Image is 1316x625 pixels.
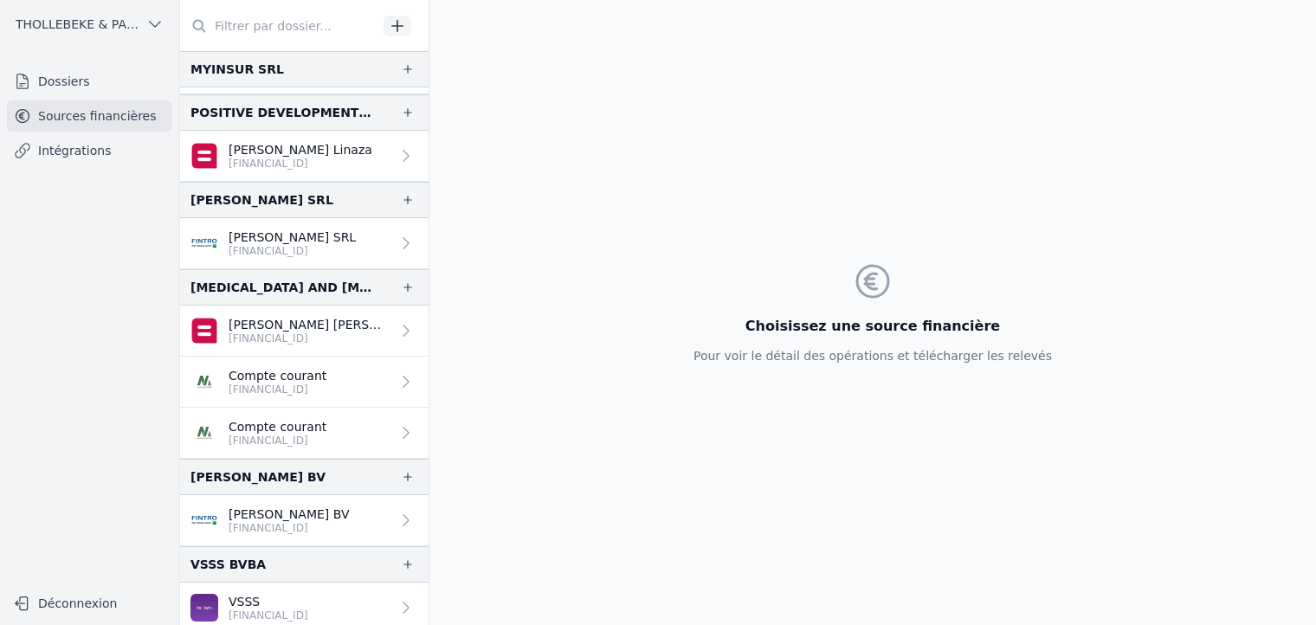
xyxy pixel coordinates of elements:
[180,131,429,182] a: [PERSON_NAME] Linaza [FINANCIAL_ID]
[190,554,266,575] div: VSSS BVBA
[190,277,373,298] div: [MEDICAL_DATA] AND [MEDICAL_DATA] BV
[180,306,429,357] a: [PERSON_NAME] [PERSON_NAME] [FINANCIAL_ID]
[693,347,1052,364] p: Pour voir le détail des opérations et télécharger les relevés
[190,229,218,257] img: FINTRO_BE_BUSINESS_GEBABEBB.png
[180,357,429,408] a: Compte courant [FINANCIAL_ID]
[229,383,326,396] p: [FINANCIAL_ID]
[190,59,284,80] div: MYINSUR SRL
[190,102,373,123] div: POSITIVE DEVELOPMENT BVBA
[190,142,218,170] img: belfius-1.png
[190,317,218,345] img: belfius-1.png
[190,506,218,534] img: FINTRO_BE_BUSINESS_GEBABEBB.png
[229,244,356,258] p: [FINANCIAL_ID]
[190,467,326,487] div: [PERSON_NAME] BV
[693,316,1052,337] h3: Choisissez une source financière
[7,10,172,38] button: THOLLEBEKE & PARTNERS bvbvba BVBA
[229,521,350,535] p: [FINANCIAL_ID]
[180,408,429,459] a: Compte courant [FINANCIAL_ID]
[229,141,372,158] p: [PERSON_NAME] Linaza
[229,316,390,333] p: [PERSON_NAME] [PERSON_NAME]
[190,594,218,622] img: BEOBANK_CTBKBEBX.png
[229,593,308,610] p: VSSS
[7,590,172,617] button: Déconnexion
[190,190,333,210] div: [PERSON_NAME] SRL
[229,418,326,435] p: Compte courant
[180,10,377,42] input: Filtrer par dossier...
[180,218,429,269] a: [PERSON_NAME] SRL [FINANCIAL_ID]
[7,135,172,166] a: Intégrations
[229,609,308,622] p: [FINANCIAL_ID]
[229,506,350,523] p: [PERSON_NAME] BV
[7,66,172,97] a: Dossiers
[229,229,356,246] p: [PERSON_NAME] SRL
[16,16,139,33] span: THOLLEBEKE & PARTNERS bvbvba BVBA
[190,368,218,396] img: NAGELMACKERS_BNAGBEBBXXX.png
[190,419,218,447] img: NAGELMACKERS_BNAGBEBBXXX.png
[229,434,326,448] p: [FINANCIAL_ID]
[229,332,390,345] p: [FINANCIAL_ID]
[180,495,429,546] a: [PERSON_NAME] BV [FINANCIAL_ID]
[7,100,172,132] a: Sources financières
[229,367,326,384] p: Compte courant
[229,157,372,171] p: [FINANCIAL_ID]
